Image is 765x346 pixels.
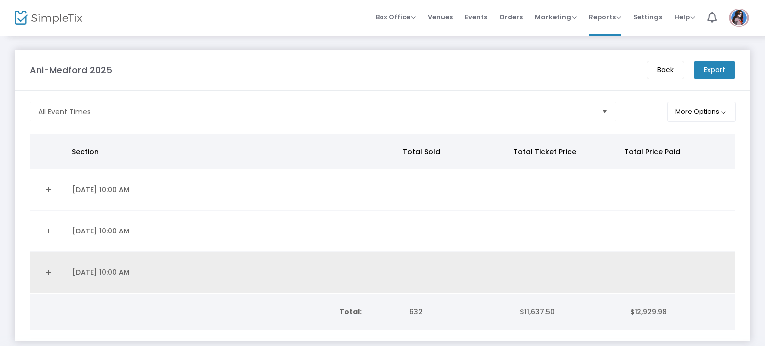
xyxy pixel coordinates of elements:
[36,223,60,239] a: Expand Details
[66,169,400,211] td: [DATE] 10:00 AM
[36,264,60,280] a: Expand Details
[409,307,423,317] span: 632
[66,211,400,252] td: [DATE] 10:00 AM
[66,252,400,293] td: [DATE] 10:00 AM
[589,12,621,22] span: Reports
[535,12,577,22] span: Marketing
[30,134,735,293] div: Data table
[674,12,695,22] span: Help
[465,4,487,30] span: Events
[499,4,523,30] span: Orders
[339,307,362,317] b: Total:
[66,134,397,169] th: Section
[428,4,453,30] span: Venues
[630,307,667,317] span: $12,929.98
[513,147,576,157] span: Total Ticket Price
[520,307,555,317] span: $11,637.50
[376,12,416,22] span: Box Office
[624,147,680,157] span: Total Price Paid
[667,102,736,122] button: More Options
[633,4,662,30] span: Settings
[36,182,60,198] a: Expand Details
[647,61,684,79] m-button: Back
[598,102,612,121] button: Select
[30,294,735,330] div: Data table
[397,134,508,169] th: Total Sold
[38,107,91,116] span: All Event Times
[694,61,735,79] m-button: Export
[30,63,112,77] m-panel-title: Ani-Medford 2025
